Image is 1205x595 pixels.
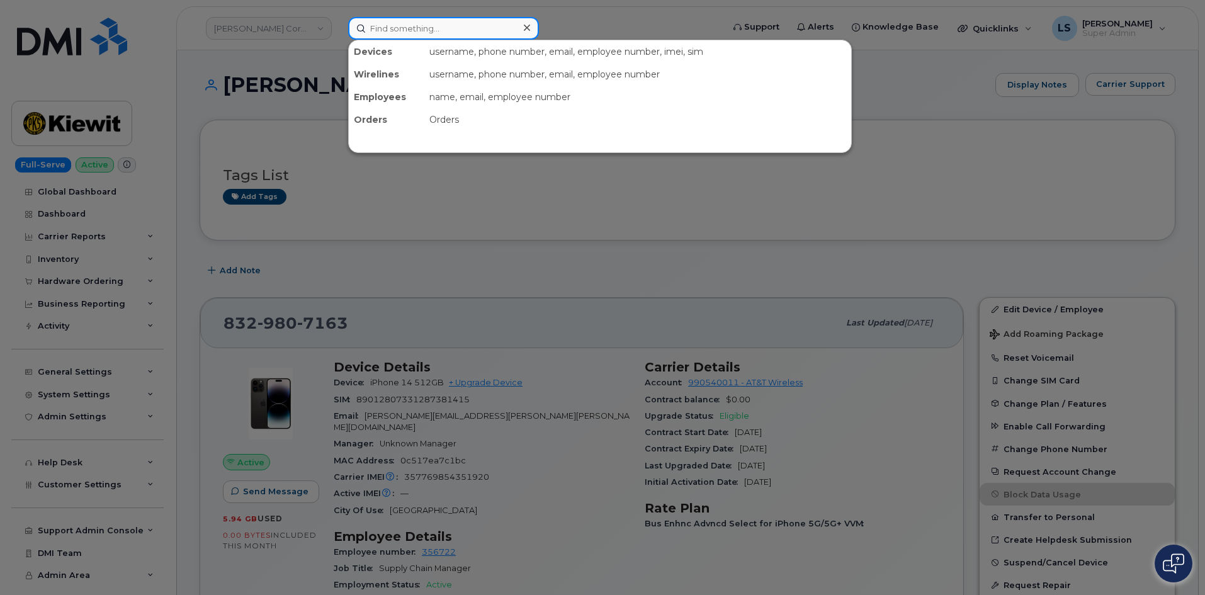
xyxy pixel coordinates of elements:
[424,40,851,63] div: username, phone number, email, employee number, imei, sim
[349,108,424,131] div: Orders
[1163,553,1184,574] img: Open chat
[424,86,851,108] div: name, email, employee number
[349,40,424,63] div: Devices
[424,108,851,131] div: Orders
[349,86,424,108] div: Employees
[424,63,851,86] div: username, phone number, email, employee number
[349,63,424,86] div: Wirelines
